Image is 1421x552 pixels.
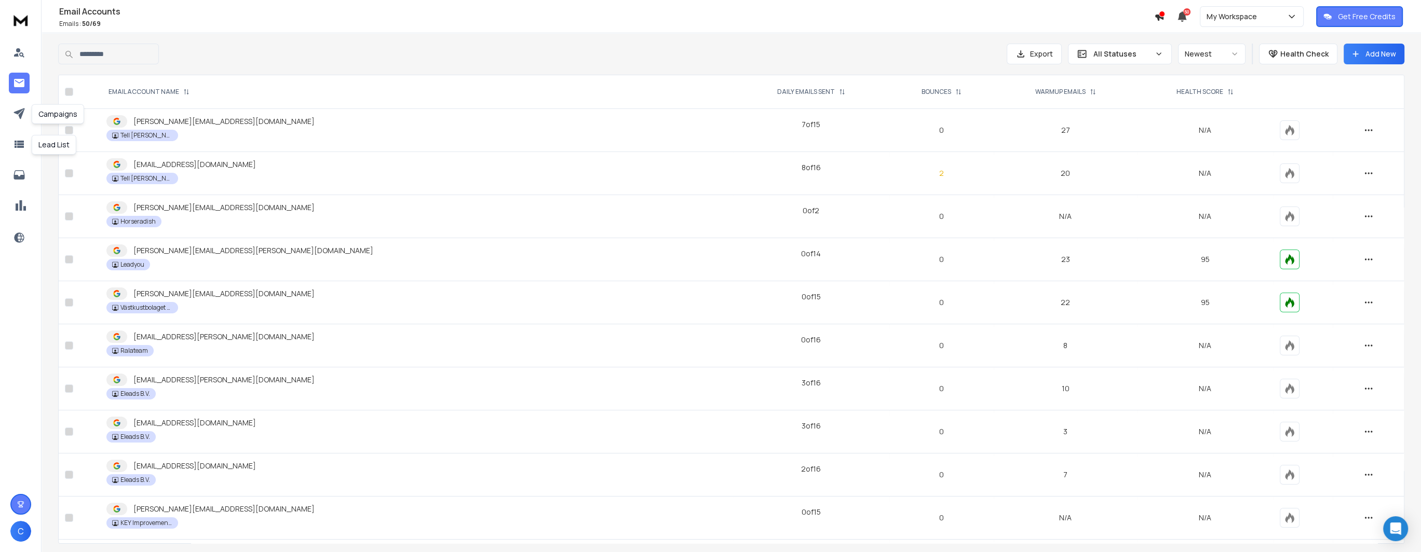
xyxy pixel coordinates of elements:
p: WARMUP EMAILS [1035,88,1086,96]
button: Newest [1178,44,1246,64]
button: Export [1007,44,1062,64]
p: [EMAIL_ADDRESS][PERSON_NAME][DOMAIN_NAME] [133,375,315,385]
div: Campaigns [32,104,84,124]
p: Eleads B.V. [120,476,150,484]
p: Emails : [59,20,1154,28]
p: Leadyou [120,260,144,269]
p: Västkustbolaget AB [120,303,172,312]
div: 0 of 16 [801,335,821,345]
div: 8 of 16 [802,162,821,173]
p: KEY Improvement B.V. [120,519,172,527]
div: 3 of 16 [802,378,821,388]
p: N/A [1143,383,1267,394]
button: Health Check [1259,44,1337,64]
div: Open Intercom Messenger [1383,516,1408,541]
span: 50 / 69 [82,19,101,28]
p: 0 [896,297,988,308]
button: C [10,521,31,542]
p: N/A [1143,340,1267,351]
p: 0 [896,125,988,135]
p: [PERSON_NAME][EMAIL_ADDRESS][DOMAIN_NAME] [133,504,315,514]
p: Horseradish [120,217,156,226]
h1: Email Accounts [59,5,1154,18]
td: N/A [994,195,1137,238]
p: N/A [1143,426,1267,437]
button: Get Free Credits [1316,6,1403,27]
p: N/A [1143,125,1267,135]
div: EMAIL ACCOUNT NAME [109,88,190,96]
td: 7 [994,453,1137,496]
p: [EMAIL_ADDRESS][DOMAIN_NAME] [133,418,256,428]
p: [EMAIL_ADDRESS][DOMAIN_NAME] [133,461,256,471]
div: 0 of 15 [802,507,821,517]
img: logo [10,10,31,30]
span: 50 [1183,8,1190,16]
td: 3 [994,410,1137,453]
p: [PERSON_NAME][EMAIL_ADDRESS][DOMAIN_NAME] [133,116,315,127]
p: [PERSON_NAME][EMAIL_ADDRESS][DOMAIN_NAME] [133,288,315,299]
div: 7 of 15 [802,119,820,130]
p: [PERSON_NAME][EMAIL_ADDRESS][PERSON_NAME][DOMAIN_NAME] [133,245,373,256]
td: 95 [1137,238,1274,281]
td: 27 [994,109,1137,152]
p: 0 [896,513,988,523]
p: N/A [1143,470,1267,480]
p: Eleads B.V. [120,390,150,398]
p: All Statuses [1093,49,1151,59]
p: [EMAIL_ADDRESS][PERSON_NAME][DOMAIN_NAME] [133,332,315,342]
td: 20 [994,152,1137,195]
p: 0 [896,211,988,222]
p: N/A [1143,168,1267,178]
p: 2 [896,168,988,178]
p: [PERSON_NAME][EMAIL_ADDRESS][DOMAIN_NAME] [133,202,315,213]
div: 3 of 16 [802,421,821,431]
p: BOUNCES [922,88,951,96]
p: 0 [896,254,988,265]
p: DAILY EMAILS SENT [777,88,835,96]
div: 0 of 14 [801,249,821,259]
p: Get Free Credits [1338,11,1396,22]
td: 10 [994,367,1137,410]
p: 0 [896,470,988,480]
p: Health Check [1280,49,1329,59]
td: N/A [994,496,1137,540]
p: My Workspace [1207,11,1261,22]
div: 0 of 2 [803,205,819,216]
p: 0 [896,426,988,437]
p: N/A [1143,513,1267,523]
div: Lead List [32,135,76,155]
p: HEALTH SCORE [1176,88,1223,96]
td: 22 [994,281,1137,324]
div: 0 of 15 [802,292,821,302]
div: 2 of 16 [801,464,821,474]
p: Tell [PERSON_NAME] [120,174,172,183]
button: Add New [1344,44,1404,64]
p: N/A [1143,211,1267,222]
p: 0 [896,340,988,351]
p: Tell [PERSON_NAME] [120,131,172,140]
td: 8 [994,324,1137,367]
p: 0 [896,383,988,394]
p: Eleads B.V. [120,433,150,441]
td: 95 [1137,281,1274,324]
td: 23 [994,238,1137,281]
p: [EMAIL_ADDRESS][DOMAIN_NAME] [133,159,256,170]
p: Ralateam [120,347,148,355]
